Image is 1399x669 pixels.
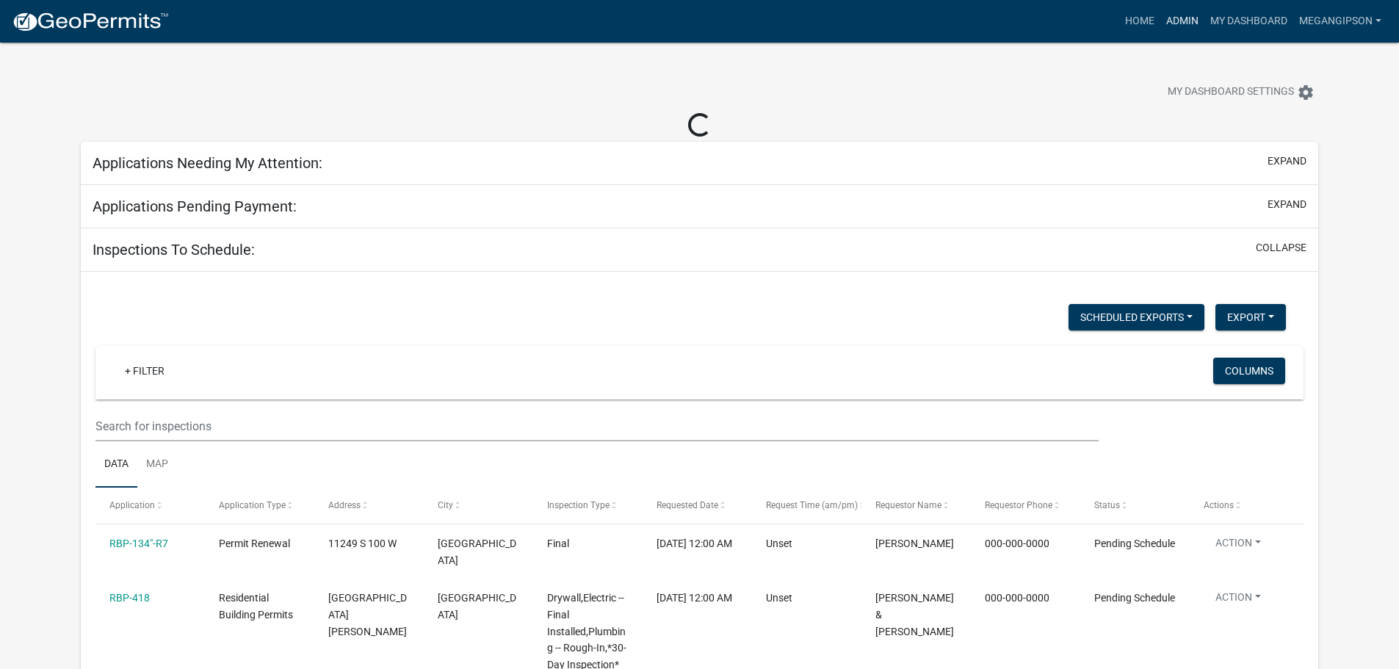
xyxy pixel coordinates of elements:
button: Columns [1213,358,1285,384]
datatable-header-cell: Address [314,488,424,523]
a: Data [95,441,137,488]
datatable-header-cell: City [424,488,533,523]
button: Export [1215,304,1286,330]
span: City [438,500,453,510]
a: + Filter [113,358,176,384]
span: Actions [1204,500,1234,510]
span: Final [547,538,569,549]
a: megangipson [1293,7,1387,35]
span: Pending Schedule [1094,538,1175,549]
span: Pending Schedule [1094,592,1175,604]
datatable-header-cell: Requested Date [643,488,752,523]
span: Unset [766,592,792,604]
datatable-header-cell: Application Type [205,488,314,523]
a: My Dashboard [1204,7,1293,35]
button: expand [1268,197,1306,212]
a: Admin [1160,7,1204,35]
h5: Applications Pending Payment: [93,198,297,215]
span: Requested Date [657,500,718,510]
span: 06/17/2025, 12:00 AM [657,538,732,549]
span: My Dashboard Settings [1168,84,1294,101]
a: Home [1119,7,1160,35]
a: Map [137,441,177,488]
button: Action [1204,535,1273,557]
span: Application Type [219,500,286,510]
span: Status [1094,500,1120,510]
datatable-header-cell: Actions [1190,488,1299,523]
datatable-header-cell: Requestor Name [861,488,971,523]
span: Address [328,500,361,510]
button: Action [1204,590,1273,611]
button: My Dashboard Settingssettings [1156,78,1326,106]
button: collapse [1256,240,1306,256]
span: 08/28/2025, 12:00 AM [657,592,732,604]
h5: Applications Needing My Attention: [93,154,322,172]
span: 11249 S 100 W [328,538,397,549]
span: Inspection Type [547,500,610,510]
i: settings [1297,84,1315,101]
a: RBP-418 [109,592,150,604]
span: Residential Building Permits [219,592,293,621]
span: Request Time (am/pm) [766,500,858,510]
a: RBP-134"-R7 [109,538,168,549]
datatable-header-cell: Application [95,488,205,523]
datatable-header-cell: Status [1080,488,1190,523]
datatable-header-cell: Request Time (am/pm) [752,488,861,523]
span: Bunker Hill [438,538,516,566]
span: Application [109,500,155,510]
span: Matt & Nancy Miller [875,592,954,637]
input: Search for inspections [95,411,1098,441]
datatable-header-cell: Requestor Phone [971,488,1080,523]
button: expand [1268,153,1306,169]
span: 000-000-0000 [985,538,1049,549]
span: PERU [438,592,516,621]
datatable-header-cell: Inspection Type [533,488,643,523]
button: Scheduled Exports [1069,304,1204,330]
span: 000-000-0000 [985,592,1049,604]
span: Corey [875,538,954,549]
span: Requestor Name [875,500,941,510]
h5: Inspections To Schedule: [93,241,255,258]
span: Unset [766,538,792,549]
span: Requestor Phone [985,500,1052,510]
span: N GLEN COVE Dr [328,592,407,637]
span: Permit Renewal [219,538,290,549]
